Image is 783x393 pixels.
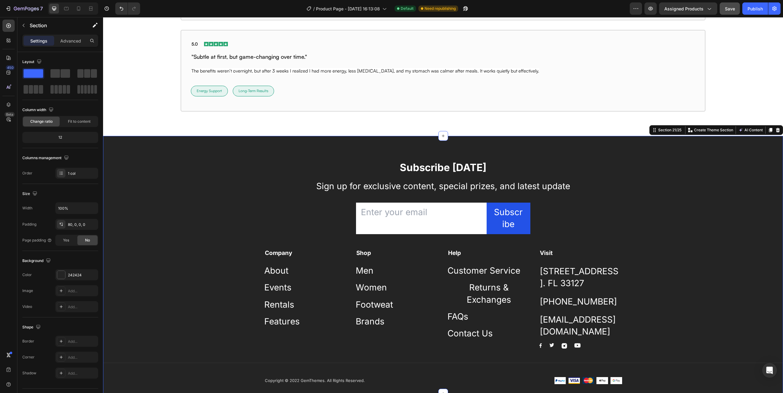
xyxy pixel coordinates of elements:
button: Subscribe [384,185,427,217]
div: 1 col [68,171,97,176]
p: Copyright © 2022 GemThemes. All Rights Reserved. [162,361,335,367]
p: Sign up for exclusive content, special prizes, and latest update [162,163,518,175]
div: Open Intercom Messenger [762,363,777,378]
div: 242424 [68,272,97,278]
a: Contact Us [344,310,390,322]
p: [EMAIL_ADDRESS][DOMAIN_NAME] [437,297,518,320]
div: Columns management [22,154,70,162]
input: Enter your email [253,185,384,205]
button: AI Content [634,109,661,117]
a: Footweat [253,282,290,294]
div: Page padding [22,238,52,243]
a: Customer Service [344,248,417,260]
div: Beta [5,112,15,117]
div: Add... [68,355,97,360]
span: No [85,238,90,243]
span: Product Page - [DATE] 16:13:08 [316,6,380,12]
p: Subscribe [DATE] [162,144,518,157]
p: Advanced [60,38,81,44]
p: Section [30,22,80,29]
button: Save [720,2,740,15]
a: Features [161,298,197,310]
div: 450 [6,65,15,70]
div: Shadow [22,370,36,376]
span: Yes [63,238,69,243]
strong: Visit [437,232,450,239]
img: Alt Image [471,326,477,331]
span: Assigned Products [664,6,703,12]
p: [STREET_ADDRESS]. FL 33127 [437,248,518,272]
img: Alt Image [451,360,463,367]
div: Add... [68,288,97,294]
div: Image Title [471,326,477,331]
img: Alt Image [507,360,519,367]
img: Alt Image [436,326,439,331]
a: FAQs [344,294,365,305]
div: Order [22,170,32,176]
iframe: Design area [103,17,783,393]
a: Events [161,264,188,276]
span: Fit to content [68,119,91,124]
div: Corner [22,354,35,360]
a: About [161,248,185,260]
a: Returns & Exchanges [344,264,427,288]
div: Subscribe [391,189,420,213]
div: Width [22,205,32,211]
div: Video [22,304,32,309]
div: Section 21/25 [554,110,580,116]
img: Alt Image [465,360,477,367]
div: Image [22,288,33,294]
div: Shape [22,323,42,331]
p: 7 [40,5,43,12]
button: Assigned Products [659,2,717,15]
img: Alt Image [446,326,451,330]
div: Column width [22,106,55,114]
p: Settings [30,38,47,44]
span: Save [725,6,735,11]
div: Padding [22,222,36,227]
img: Alt Image [479,360,491,367]
div: Add... [68,304,97,310]
a: Men [253,248,270,260]
p: Create Theme Section [591,110,630,116]
div: Undo/Redo [115,2,140,15]
a: Brands [253,298,281,310]
div: 80, 0, 0, 0 [68,222,97,227]
div: Color [22,272,32,278]
p: [PHONE_NUMBER] [437,279,518,290]
div: Border [22,339,34,344]
span: Change ratio [30,119,53,124]
div: Add... [68,339,97,344]
a: Women [253,264,284,276]
div: Size [22,190,39,198]
button: Publish [742,2,768,15]
div: 12 [24,133,97,142]
input: Auto [56,203,98,214]
a: Rentals [161,282,191,294]
button: 7 [2,2,46,15]
img: Alt Image [458,326,464,331]
div: Publish [748,6,763,12]
div: Add... [68,371,97,376]
p: Long-Term Results [135,71,165,77]
div: Layout [22,58,43,66]
span: Need republishing [425,6,456,11]
strong: Help [345,232,358,239]
strong: Company [162,232,189,239]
